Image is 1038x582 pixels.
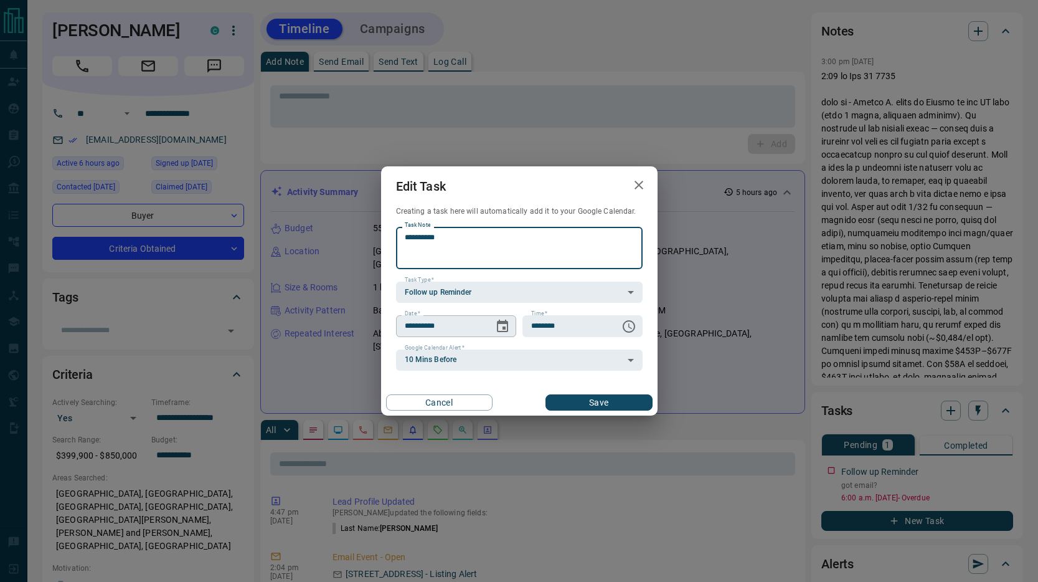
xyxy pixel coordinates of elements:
div: 10 Mins Before [396,350,643,371]
button: Save [545,394,652,411]
label: Date [405,310,420,318]
button: Choose time, selected time is 6:00 AM [616,314,641,339]
button: Cancel [386,394,493,411]
label: Task Note [405,221,430,229]
button: Choose date, selected date is Aug 13, 2025 [490,314,515,339]
label: Task Type [405,276,434,284]
h2: Edit Task [381,166,461,206]
label: Time [531,310,547,318]
div: Follow up Reminder [396,282,643,303]
p: Creating a task here will automatically add it to your Google Calendar. [396,206,643,217]
label: Google Calendar Alert [405,344,465,352]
